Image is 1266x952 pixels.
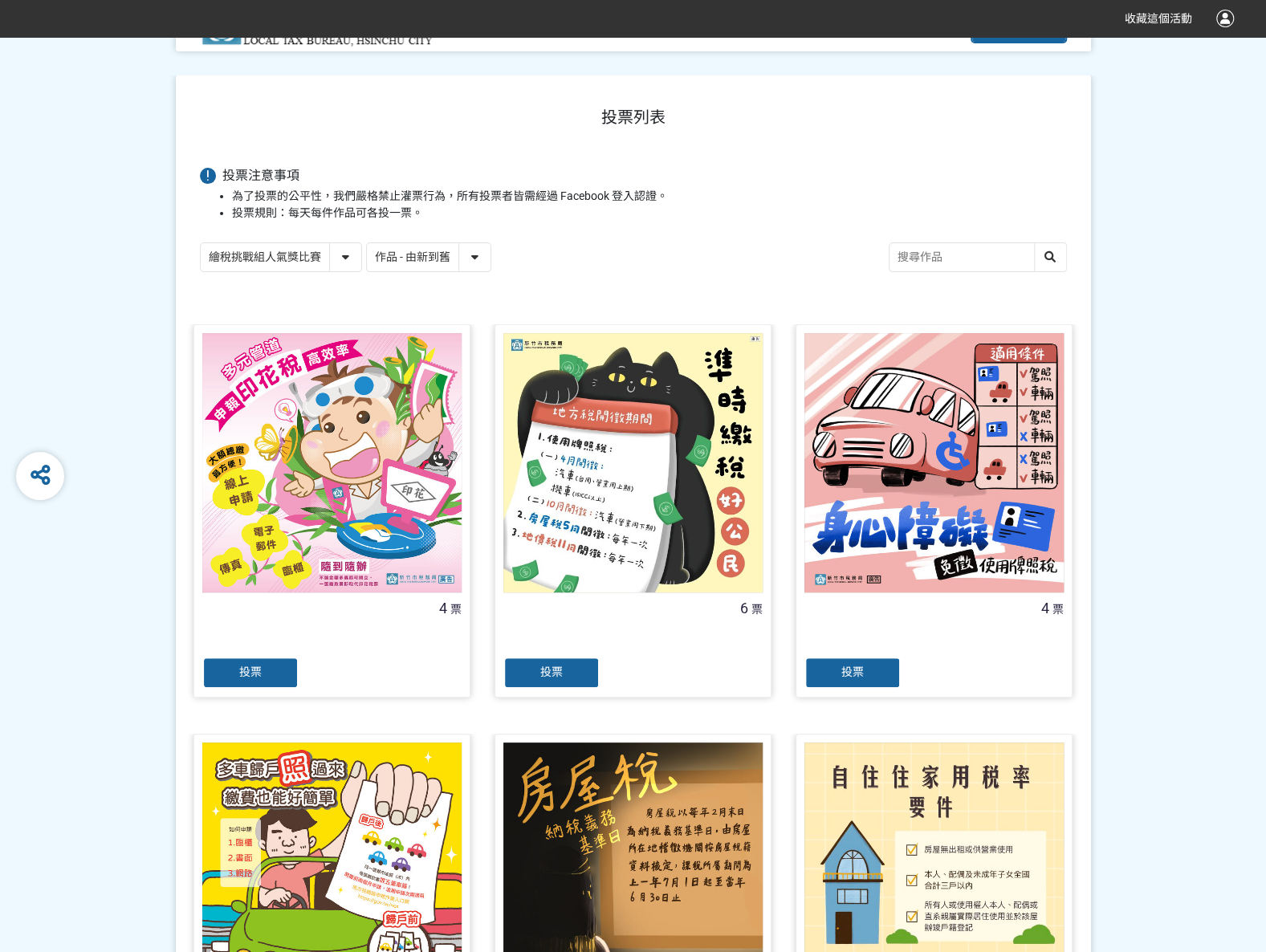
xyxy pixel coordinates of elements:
[1125,12,1192,25] span: 收藏這個活動
[796,324,1073,698] a: 4票投票
[232,188,1067,205] li: 為了投票的公平性，我們嚴格禁止灌票行為，所有投票者皆需經過 Facebook 登入認證。
[751,603,763,616] span: 票
[889,243,1066,271] input: 搜尋作品
[540,665,563,678] span: 投票
[841,665,864,678] span: 投票
[222,168,299,183] span: 投票注意事項
[193,324,470,698] a: 4票投票
[450,603,462,616] span: 票
[439,600,447,616] span: 4
[232,205,1067,222] li: 投票規則：每天每件作品可各投一票。
[1041,600,1049,616] span: 4
[740,600,748,616] span: 6
[1052,603,1064,616] span: 票
[239,665,262,678] span: 投票
[200,108,1067,127] h1: 投票列表
[495,324,771,698] a: 6票投票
